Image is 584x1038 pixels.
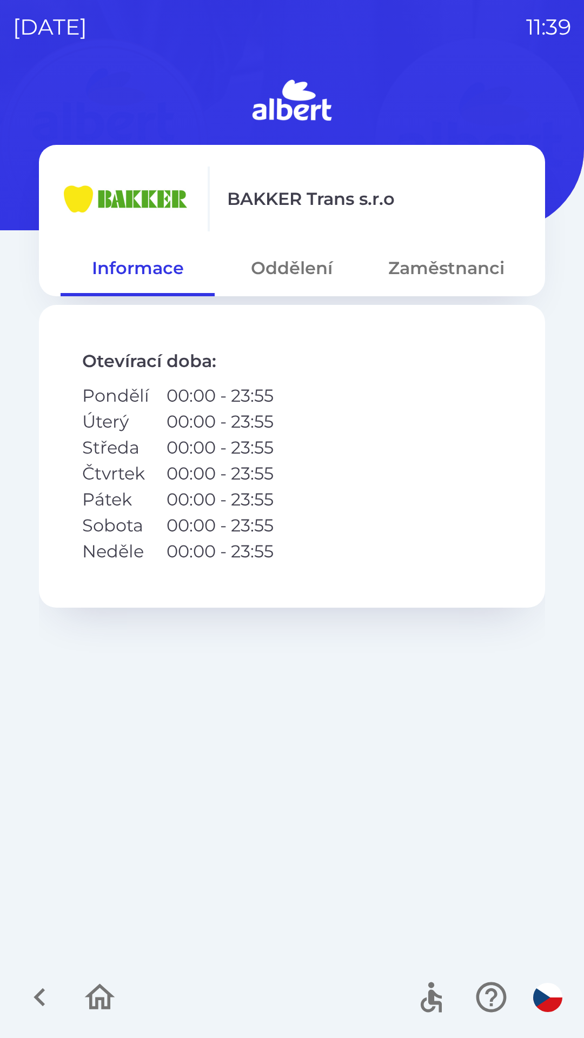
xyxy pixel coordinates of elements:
p: 00:00 - 23:55 [167,538,274,564]
img: cs flag [533,983,562,1012]
p: BAKKER Trans s.r.o [227,186,395,212]
p: 00:00 - 23:55 [167,513,274,538]
p: 11:39 [526,11,571,43]
p: 00:00 - 23:55 [167,383,274,409]
p: Čtvrtek [82,461,149,487]
p: Otevírací doba : [82,348,502,374]
p: 00:00 - 23:55 [167,409,274,435]
p: Úterý [82,409,149,435]
p: Pátek [82,487,149,513]
button: Zaměstnanci [369,249,523,288]
p: 00:00 - 23:55 [167,461,274,487]
button: Oddělení [215,249,369,288]
p: Středa [82,435,149,461]
button: Informace [61,249,215,288]
img: eba99837-dbda-48f3-8a63-9647f5990611.png [61,167,190,231]
p: [DATE] [13,11,87,43]
p: Sobota [82,513,149,538]
p: Neděle [82,538,149,564]
p: Pondělí [82,383,149,409]
img: Logo [39,76,545,128]
p: 00:00 - 23:55 [167,487,274,513]
p: 00:00 - 23:55 [167,435,274,461]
